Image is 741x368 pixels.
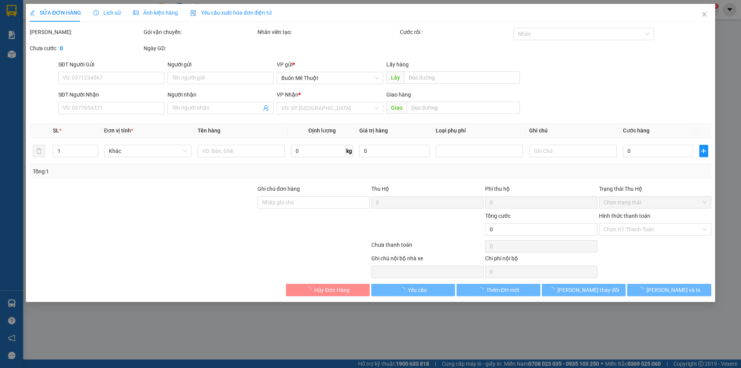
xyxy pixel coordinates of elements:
[371,284,455,296] button: Yêu cầu
[407,102,520,114] input: Dọc đường
[371,254,484,266] div: Ghi chú nội bộ nhà xe
[345,145,353,157] span: kg
[557,286,619,294] span: [PERSON_NAME] thay đổi
[30,44,142,53] div: Chưa cước :
[386,71,404,84] span: Lấy
[93,10,99,15] span: clock-circle
[167,60,274,69] div: Người gửi
[93,10,121,16] span: Lịch sử
[386,102,407,114] span: Giao
[699,145,708,157] button: plus
[623,127,650,134] span: Cước hàng
[198,145,285,157] input: VD: Bàn, Ghế
[604,197,707,208] span: Chọn trạng thái
[486,286,519,294] span: Thêm ĐH mới
[190,10,272,16] span: Yêu cầu xuất hóa đơn điện tử
[404,71,520,84] input: Dọc đường
[599,185,711,193] div: Trạng thái Thu Hộ
[700,148,707,154] span: plus
[104,127,133,134] span: Đơn vị tính
[33,145,45,157] button: delete
[526,123,620,138] th: Ghi chú
[30,10,81,16] span: SỬA ĐƠN HÀNG
[30,28,142,36] div: [PERSON_NAME]:
[694,4,715,25] button: Close
[386,92,411,98] span: Giao hàng
[257,28,398,36] div: Nhân viên tạo:
[478,287,486,292] span: loading
[58,90,164,99] div: SĐT Người Nhận
[599,213,650,219] label: Hình thức thanh toán
[542,284,626,296] button: [PERSON_NAME] thay đổi
[359,127,388,134] span: Giá trị hàng
[167,90,274,99] div: Người nhận
[628,284,711,296] button: [PERSON_NAME] và In
[133,10,139,15] span: picture
[485,254,597,266] div: Chi phí nội bộ
[257,186,300,192] label: Ghi chú đơn hàng
[408,286,427,294] span: Yêu cầu
[530,145,617,157] input: Ghi Chú
[638,287,646,292] span: loading
[198,127,220,134] span: Tên hàng
[33,167,286,176] div: Tổng: 1
[190,10,196,16] img: icon
[306,287,314,292] span: loading
[60,45,63,51] b: 0
[144,28,256,36] div: Gói vận chuyển:
[549,287,557,292] span: loading
[30,10,35,15] span: edit
[277,60,383,69] div: VP gửi
[701,11,707,17] span: close
[133,10,178,16] span: Ảnh kiện hàng
[58,60,164,69] div: SĐT Người Gửi
[386,61,409,68] span: Lấy hàng
[433,123,526,138] th: Loại phụ phí
[109,145,187,157] span: Khác
[282,72,379,84] span: Buôn Mê Thuột
[308,127,336,134] span: Định lượng
[485,185,597,196] div: Phí thu hộ
[370,241,484,254] div: Chưa thanh toán
[263,105,269,111] span: user-add
[646,286,700,294] span: [PERSON_NAME] và In
[400,28,512,36] div: Cước rồi :
[53,127,59,134] span: SL
[371,186,389,192] span: Thu Hộ
[399,287,408,292] span: loading
[286,284,370,296] button: Hủy Đơn Hàng
[257,196,370,209] input: Ghi chú đơn hàng
[277,92,299,98] span: VP Nhận
[144,44,256,53] div: Ngày GD:
[457,284,540,296] button: Thêm ĐH mới
[314,286,350,294] span: Hủy Đơn Hàng
[485,213,511,219] span: Tổng cước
